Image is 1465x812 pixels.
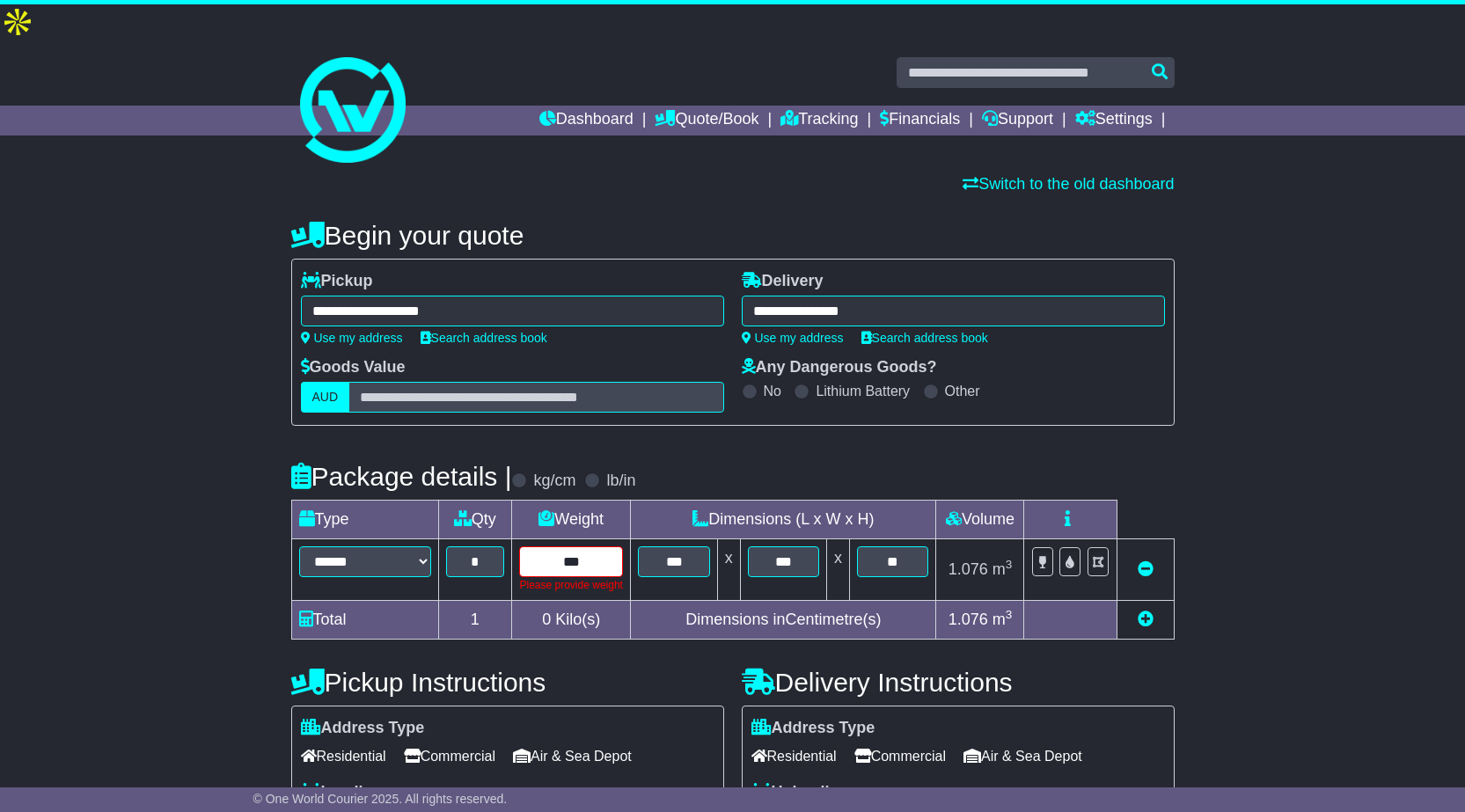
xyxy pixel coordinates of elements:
[742,358,937,377] label: Any Dangerous Goods?
[861,331,988,345] a: Search address book
[438,501,512,539] td: Qty
[982,106,1053,135] a: Support
[301,382,350,413] label: AUD
[291,601,438,640] td: Total
[301,331,403,345] a: Use my address
[963,743,1082,770] span: Air & Sea Depot
[717,539,740,601] td: x
[880,106,960,135] a: Financials
[993,611,1013,628] span: m
[1006,608,1013,621] sup: 3
[253,792,508,806] span: © One World Courier 2025. All rights reserved.
[533,472,575,491] label: kg/cm
[539,106,634,135] a: Dashboard
[751,719,875,738] label: Address Type
[655,106,758,135] a: Quote/Book
[751,783,849,802] label: Unloading
[512,601,631,640] td: Kilo(s)
[438,601,512,640] td: 1
[742,668,1175,697] h4: Delivery Instructions
[993,560,1013,578] span: m
[301,272,373,291] label: Pickup
[301,358,406,377] label: Goods Value
[827,539,850,601] td: x
[764,383,781,399] label: No
[542,611,551,628] span: 0
[291,221,1175,250] h4: Begin your quote
[936,501,1024,539] td: Volume
[512,501,631,539] td: Weight
[945,383,980,399] label: Other
[513,743,632,770] span: Air & Sea Depot
[291,668,724,697] h4: Pickup Instructions
[742,331,844,345] a: Use my address
[1138,560,1154,578] a: Remove this item
[606,472,635,491] label: lb/in
[742,272,824,291] label: Delivery
[816,383,910,399] label: Lithium Battery
[751,743,837,770] span: Residential
[1138,611,1154,628] a: Add new item
[949,611,988,628] span: 1.076
[301,719,425,738] label: Address Type
[1075,106,1153,135] a: Settings
[631,601,936,640] td: Dimensions in Centimetre(s)
[631,501,936,539] td: Dimensions (L x W x H)
[949,560,988,578] span: 1.076
[301,743,386,770] span: Residential
[854,743,946,770] span: Commercial
[291,462,512,491] h4: Package details |
[780,106,858,135] a: Tracking
[519,577,623,593] div: Please provide weight
[1006,558,1013,571] sup: 3
[963,175,1174,193] a: Switch to the old dashboard
[404,743,495,770] span: Commercial
[301,783,383,802] label: Loading
[421,331,547,345] a: Search address book
[291,501,438,539] td: Type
